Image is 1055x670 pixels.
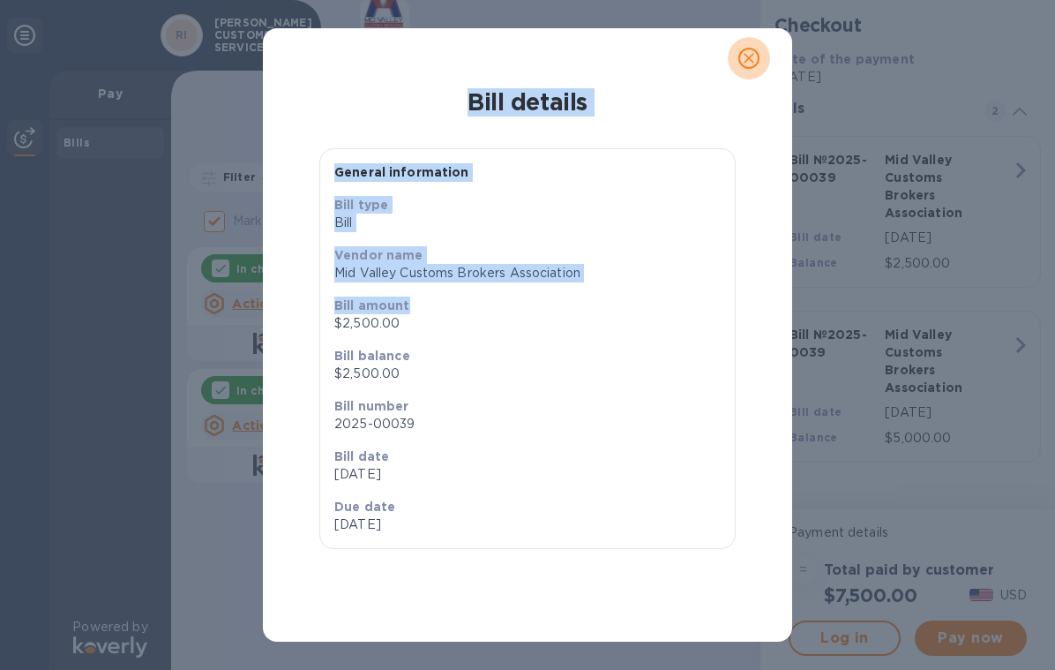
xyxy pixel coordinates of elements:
p: [DATE] [334,516,520,534]
p: 2025-00039 [334,415,721,433]
b: Bill type [334,198,388,212]
p: $2,500.00 [334,365,721,383]
b: Bill date [334,449,389,463]
p: [DATE] [334,465,721,484]
p: $2,500.00 [334,314,721,333]
b: Bill number [334,399,409,413]
p: Mid Valley Customs Brokers Association [334,264,721,282]
b: Vendor name [334,248,423,262]
b: General information [334,165,469,179]
b: Due date [334,500,395,514]
button: close [728,37,770,79]
b: Bill balance [334,349,410,363]
p: Bill [334,214,721,232]
b: Bill amount [334,298,410,312]
h1: Bill details [277,88,778,117]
